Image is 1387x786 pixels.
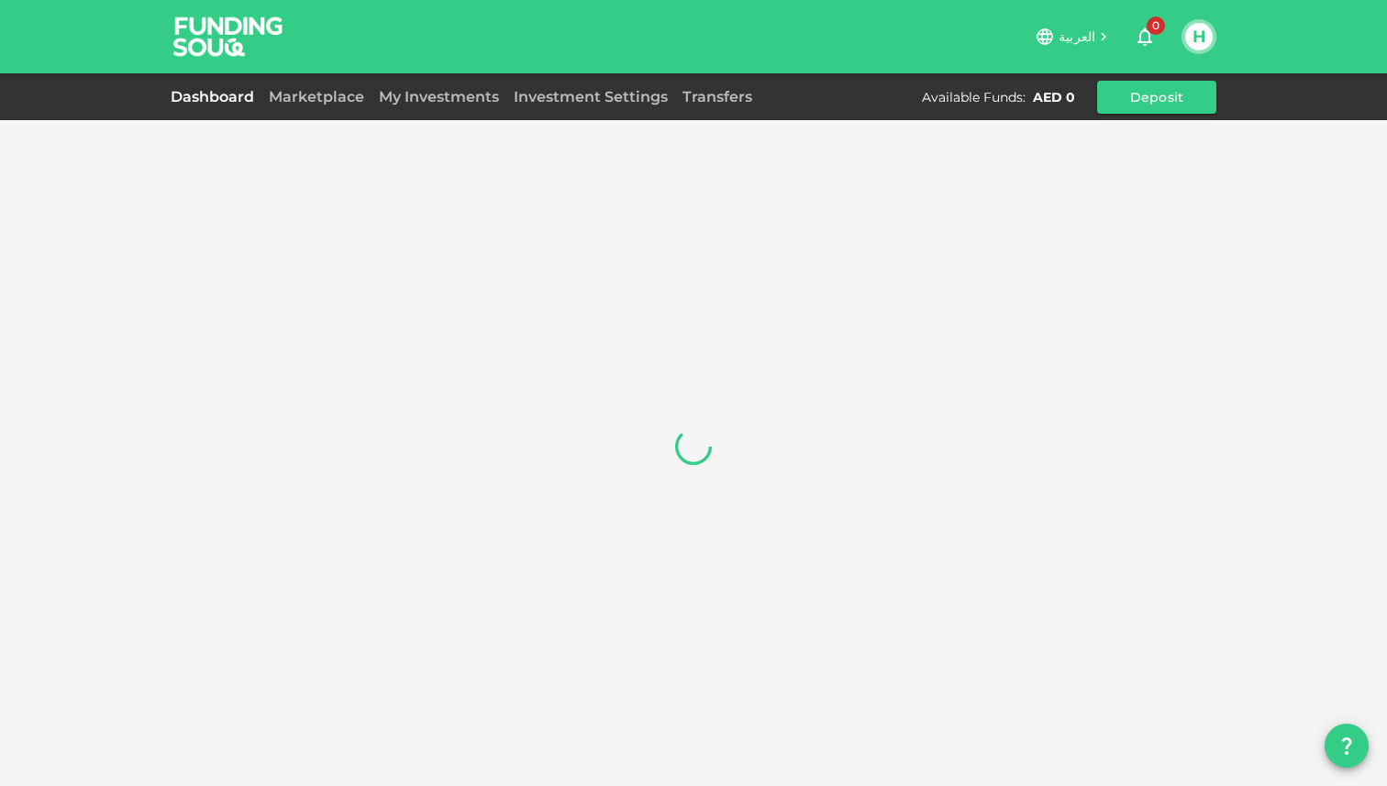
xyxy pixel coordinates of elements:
[1325,724,1369,768] button: question
[1059,28,1095,45] span: العربية
[1185,23,1213,50] button: H
[922,88,1026,106] div: Available Funds :
[372,88,506,105] a: My Investments
[171,88,261,105] a: Dashboard
[1126,18,1163,55] button: 0
[506,88,675,105] a: Investment Settings
[1147,17,1165,35] span: 0
[675,88,760,105] a: Transfers
[1097,81,1216,114] button: Deposit
[261,88,372,105] a: Marketplace
[1033,88,1075,106] div: AED 0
